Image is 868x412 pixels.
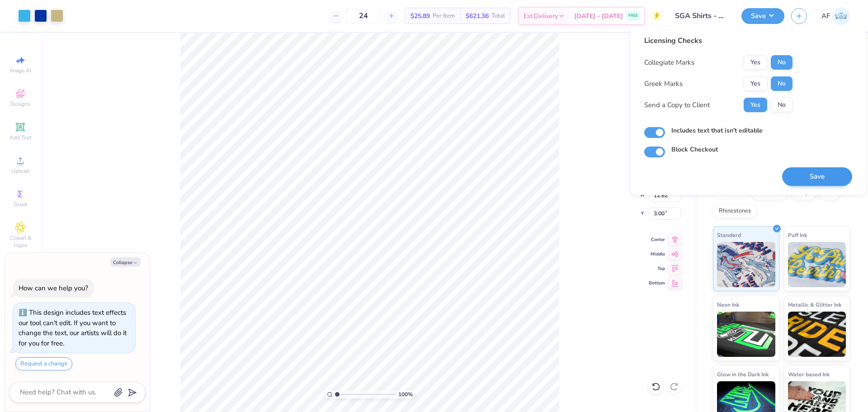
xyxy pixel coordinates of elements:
div: Greek Marks [644,79,683,89]
button: Save [782,167,852,186]
span: Center [649,237,665,243]
img: Metallic & Glitter Ink [788,312,846,357]
span: Clipart & logos [5,234,36,249]
label: Block Checkout [671,145,718,154]
button: Yes [744,76,767,91]
span: Designs [10,100,30,108]
div: How can we help you? [19,284,88,293]
div: Licensing Checks [644,35,793,46]
span: Add Text [9,134,31,141]
span: Neon Ink [717,300,739,309]
label: Includes text that isn't editable [671,126,763,135]
span: FREE [628,13,638,19]
img: Standard [717,242,775,287]
input: – – [346,8,381,24]
span: 100 % [398,390,413,398]
button: Save [741,8,784,24]
button: Collapse [110,257,141,267]
button: Yes [744,98,767,112]
div: Collegiate Marks [644,57,694,68]
button: No [771,98,793,112]
button: Request a change [15,357,72,370]
div: Send a Copy to Client [644,100,710,110]
span: Glow in the Dark Ink [717,369,769,379]
span: Upload [11,167,29,175]
span: Est. Delivery [524,11,558,21]
button: No [771,76,793,91]
img: Neon Ink [717,312,775,357]
span: [DATE] - [DATE] [574,11,623,21]
span: Greek [14,201,28,208]
span: Image AI [10,67,31,74]
span: Middle [649,251,665,257]
button: No [771,55,793,70]
img: Puff Ink [788,242,846,287]
span: Total [491,11,505,21]
img: Ana Francesca Bustamante [832,7,850,25]
span: Water based Ink [788,369,830,379]
span: Bottom [649,280,665,286]
span: $621.36 [466,11,489,21]
span: AF [821,11,830,21]
span: Standard [717,230,741,240]
span: Puff Ink [788,230,807,240]
div: Rhinestones [713,204,757,218]
span: Per Item [433,11,455,21]
input: Untitled Design [668,7,735,25]
button: Yes [744,55,767,70]
span: Top [649,265,665,272]
span: Metallic & Glitter Ink [788,300,841,309]
span: $25.89 [410,11,430,21]
a: AF [821,7,850,25]
div: This design includes text effects our tool can't edit. If you want to change the text, our artist... [19,308,127,348]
